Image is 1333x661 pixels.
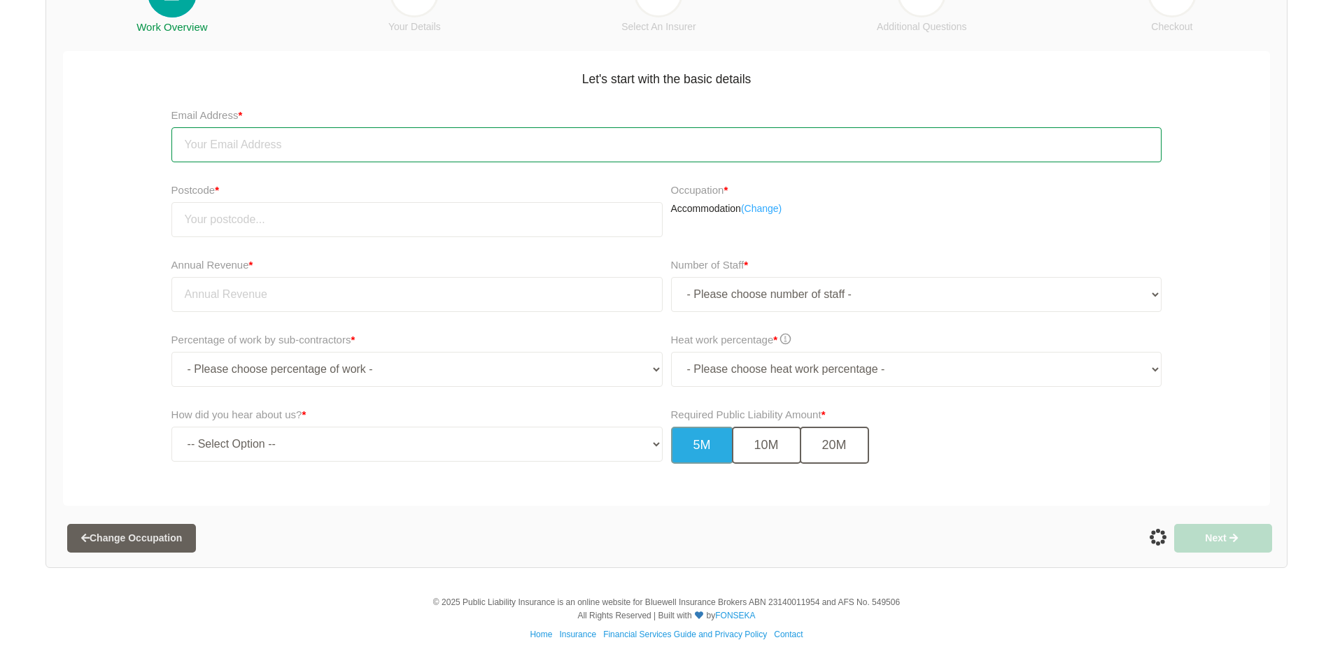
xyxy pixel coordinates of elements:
[171,202,663,237] input: Your postcode...
[671,332,791,348] label: Heat work percentage
[171,406,306,423] label: How did you hear about us?
[171,277,663,312] input: Annual Revenue
[603,630,767,639] a: Financial Services Guide and Privacy Policy
[774,630,803,639] a: Contact
[800,427,869,464] button: 20M
[671,202,1162,216] p: Accommodation
[530,630,552,639] a: Home
[171,127,1162,162] input: Your Email Address
[741,202,782,216] a: (Change)
[671,427,733,464] button: 5M
[1174,524,1272,552] button: Next
[171,182,663,199] label: Postcode
[671,257,749,273] label: Number of Staff
[171,257,253,273] label: Annual Revenue
[559,630,596,639] a: Insurance
[671,406,826,423] label: Required Public Liability Amount
[171,107,243,124] label: Email Address
[715,611,755,620] a: FONSEKA
[171,332,355,348] label: Percentage of work by sub-contractors
[67,524,196,552] button: Change Occupation
[70,62,1263,88] h5: Let's start with the basic details
[732,427,801,464] button: 10M
[671,182,728,199] label: Occupation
